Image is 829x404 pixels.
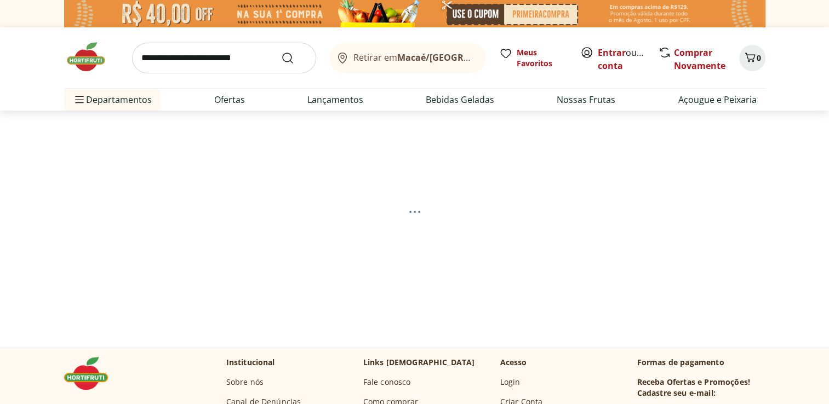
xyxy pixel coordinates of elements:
[226,357,275,368] p: Institucional
[598,47,626,59] a: Entrar
[363,377,411,388] a: Fale conosco
[674,47,725,72] a: Comprar Novamente
[281,51,307,65] button: Submit Search
[426,93,494,106] a: Bebidas Geladas
[64,41,119,73] img: Hortifruti
[214,93,245,106] a: Ofertas
[598,47,658,72] a: Criar conta
[73,86,152,113] span: Departamentos
[517,47,567,69] span: Meus Favoritos
[598,46,647,72] span: ou
[64,357,119,390] img: Hortifruti
[500,377,521,388] a: Login
[739,45,765,71] button: Carrinho
[499,47,567,69] a: Meus Favoritos
[363,357,475,368] p: Links [DEMOGRAPHIC_DATA]
[307,93,363,106] a: Lançamentos
[329,43,486,73] button: Retirar emMacaé/[GEOGRAPHIC_DATA]
[500,357,527,368] p: Acesso
[226,377,264,388] a: Sobre nós
[132,43,316,73] input: search
[757,53,761,63] span: 0
[397,51,520,64] b: Macaé/[GEOGRAPHIC_DATA]
[637,357,765,368] p: Formas de pagamento
[73,86,86,113] button: Menu
[637,388,716,399] h3: Cadastre seu e-mail:
[557,93,615,106] a: Nossas Frutas
[678,93,756,106] a: Açougue e Peixaria
[353,53,474,62] span: Retirar em
[637,377,750,388] h3: Receba Ofertas e Promoções!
